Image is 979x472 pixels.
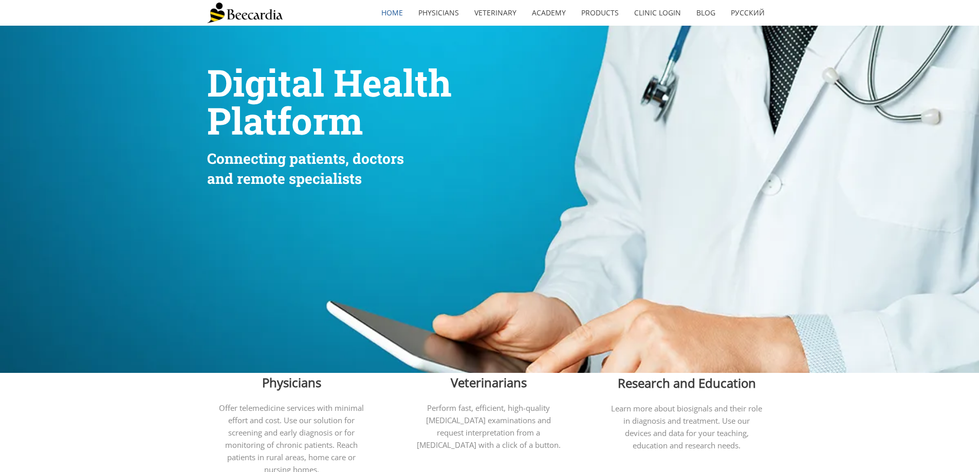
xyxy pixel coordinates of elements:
img: Beecardia [207,3,283,23]
span: Research and Education [618,374,756,391]
span: Digital Health [207,58,452,107]
span: Learn more about biosignals and their role in diagnosis and treatment. Use our devices and data f... [611,403,762,450]
a: Products [574,1,626,25]
span: Perform fast, efficient, high-quality [MEDICAL_DATA] examinations and request interpretation from... [417,403,561,450]
a: Physicians [411,1,467,25]
a: Academy [524,1,574,25]
a: Veterinary [467,1,524,25]
span: and remote specialists [207,169,362,188]
span: Platform [207,96,363,145]
a: home [374,1,411,25]
a: Clinic Login [626,1,689,25]
span: Connecting patients, doctors [207,149,404,168]
span: Veterinarians [451,374,527,391]
a: Blog [689,1,723,25]
a: Русский [723,1,772,25]
span: Physicians [262,374,321,391]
